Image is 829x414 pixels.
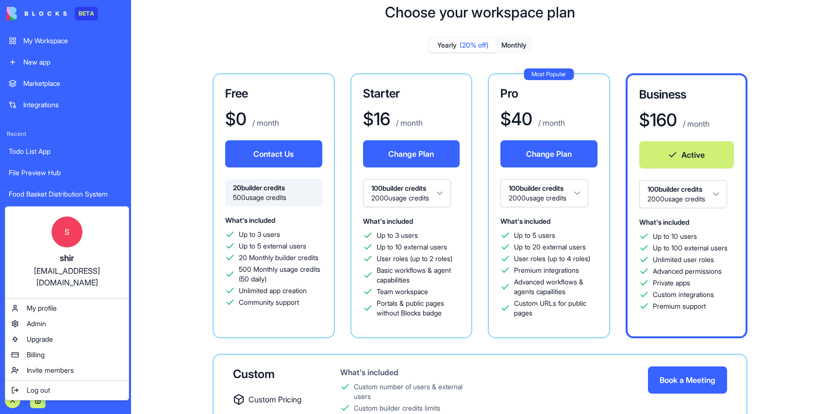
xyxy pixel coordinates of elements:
span: Upgrade [27,334,53,344]
div: Todo List App [9,147,122,156]
a: Billing [7,347,127,363]
span: Log out [27,385,50,395]
div: File Preview Hub [9,168,122,178]
span: Invite members [27,365,74,375]
a: Sshir[EMAIL_ADDRESS][DOMAIN_NAME] [7,209,127,296]
a: Upgrade [7,331,127,347]
div: Food Basket Distribution System [9,189,122,199]
span: S [51,216,83,248]
a: My profile [7,300,127,316]
div: shir [15,251,119,265]
span: Recent [3,130,128,138]
a: Admin [7,316,127,331]
span: My profile [27,303,57,313]
span: Billing [27,350,45,360]
span: Admin [27,319,46,329]
a: Invite members [7,363,127,378]
div: [EMAIL_ADDRESS][DOMAIN_NAME] [15,265,119,288]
